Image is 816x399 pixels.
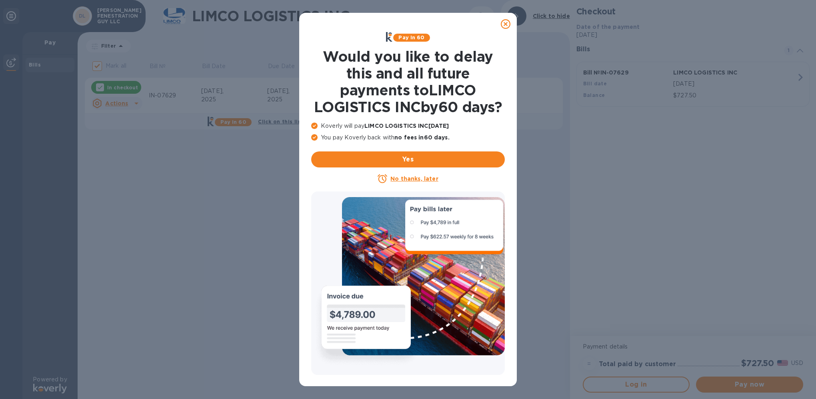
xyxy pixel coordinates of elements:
[311,122,505,130] p: Koverly will pay
[364,123,449,129] b: LIMCO LOGISTICS INC [DATE]
[311,133,505,142] p: You pay Koverly back with
[398,34,424,40] b: Pay in 60
[318,155,498,164] span: Yes
[311,151,505,167] button: Yes
[311,48,505,115] h1: Would you like to delay this and all future payments to LIMCO LOGISTICS INC by 60 days ?
[390,175,438,182] u: No thanks, later
[394,134,449,141] b: no fees in 60 days .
